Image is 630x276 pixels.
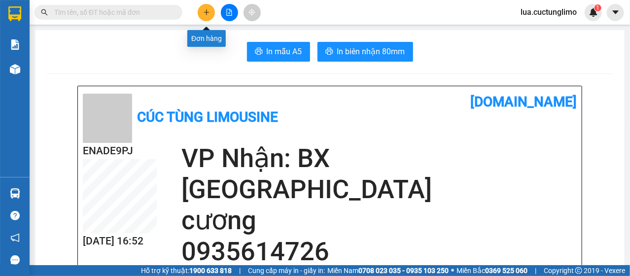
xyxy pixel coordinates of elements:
[317,42,413,62] button: printerIn biên nhận 80mm
[83,233,157,249] h2: [DATE] 16:52
[187,30,226,47] div: Đơn hàng
[513,6,585,18] span: lua.cuctunglimo
[575,267,582,274] span: copyright
[68,53,131,86] li: VP BX [GEOGRAPHIC_DATA]
[5,53,68,86] li: VP VP [GEOGRAPHIC_DATA] xe Limousine
[54,7,171,18] input: Tìm tên, số ĐT hoặc mã đơn
[137,109,278,125] b: Cúc Tùng Limousine
[595,4,601,11] sup: 1
[189,267,232,275] strong: 1900 633 818
[248,265,325,276] span: Cung cấp máy in - giấy in:
[470,94,577,110] b: [DOMAIN_NAME]
[244,4,261,21] button: aim
[589,8,598,17] img: icon-new-feature
[247,42,310,62] button: printerIn mẫu A5
[611,8,620,17] span: caret-down
[221,4,238,21] button: file-add
[325,47,333,57] span: printer
[596,4,599,11] span: 1
[181,205,577,236] h2: cương
[456,265,527,276] span: Miền Bắc
[5,5,143,42] li: Cúc Tùng Limousine
[535,265,536,276] span: |
[485,267,527,275] strong: 0369 525 060
[267,45,302,58] span: In mẫu A5
[226,9,233,16] span: file-add
[10,233,20,242] span: notification
[10,211,20,220] span: question-circle
[198,4,215,21] button: plus
[451,269,454,273] span: ⚪️
[10,255,20,265] span: message
[358,267,449,275] strong: 0708 023 035 - 0935 103 250
[141,265,232,276] span: Hỗ trợ kỹ thuật:
[327,265,449,276] span: Miền Nam
[255,47,263,57] span: printer
[203,9,210,16] span: plus
[239,265,241,276] span: |
[181,236,577,267] h2: 0935614726
[10,188,20,199] img: warehouse-icon
[248,9,255,16] span: aim
[607,4,624,21] button: caret-down
[8,6,21,21] img: logo-vxr
[10,39,20,50] img: solution-icon
[41,9,48,16] span: search
[337,45,405,58] span: In biên nhận 80mm
[181,143,577,205] h2: VP Nhận: BX [GEOGRAPHIC_DATA]
[10,64,20,74] img: warehouse-icon
[83,143,157,159] h2: ENADE9PJ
